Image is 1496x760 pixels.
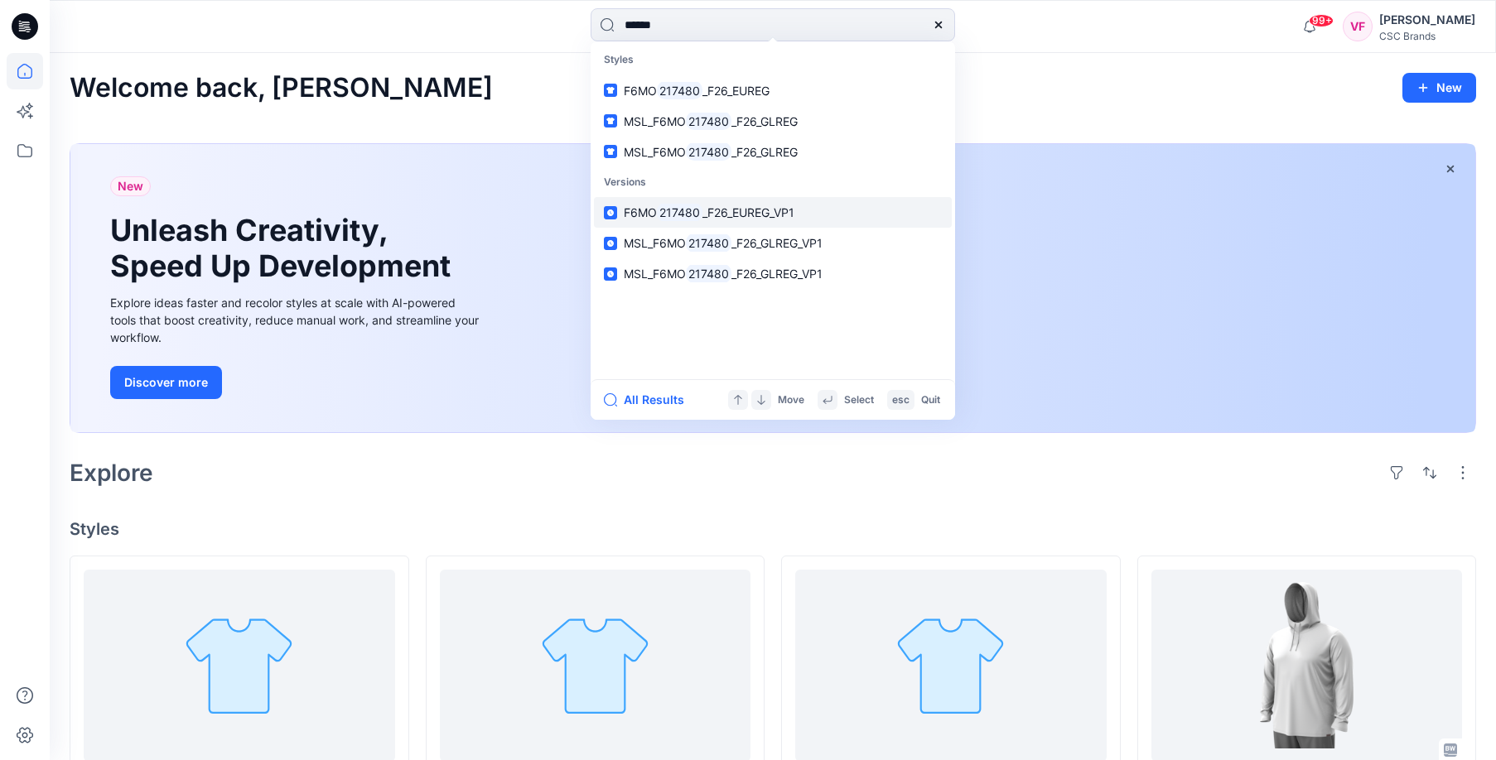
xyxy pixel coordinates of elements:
[731,145,798,159] span: _F26_GLREG
[731,114,798,128] span: _F26_GLREG
[892,392,910,409] p: esc
[624,267,686,281] span: MSL_F6MO
[70,459,153,486] h2: Explore
[844,392,874,409] p: Select
[110,366,483,399] a: Discover more
[686,233,731,253] mark: 217480
[1343,12,1373,41] div: VF
[624,114,686,128] span: MSL_F6MO
[110,213,458,284] h1: Unleash Creativity, Speed Up Development
[686,264,731,283] mark: 217480
[594,45,952,75] p: Styles
[1379,10,1475,30] div: [PERSON_NAME]
[624,236,686,250] span: MSL_F6MO
[1402,73,1476,103] button: New
[594,258,952,289] a: MSL_F6MO217480_F26_GLREG_VP1
[657,203,702,222] mark: 217480
[921,392,940,409] p: Quit
[110,294,483,346] div: Explore ideas faster and recolor styles at scale with AI-powered tools that boost creativity, red...
[731,236,823,250] span: _F26_GLREG_VP1
[624,145,686,159] span: MSL_F6MO
[594,75,952,106] a: F6MO217480_F26_EUREG
[702,205,794,219] span: _F26_EUREG_VP1
[702,84,770,98] span: _F26_EUREG
[594,228,952,258] a: MSL_F6MO217480_F26_GLREG_VP1
[1309,14,1334,27] span: 99+
[657,81,702,100] mark: 217480
[731,267,823,281] span: _F26_GLREG_VP1
[686,142,731,161] mark: 217480
[118,176,143,196] span: New
[778,392,804,409] p: Move
[686,112,731,131] mark: 217480
[70,519,1476,539] h4: Styles
[70,73,493,103] h2: Welcome back, [PERSON_NAME]
[624,84,657,98] span: F6MO
[604,390,695,410] button: All Results
[594,106,952,137] a: MSL_F6MO217480_F26_GLREG
[1379,30,1475,42] div: CSC Brands
[594,167,952,198] p: Versions
[594,137,952,167] a: MSL_F6MO217480_F26_GLREG
[110,366,222,399] button: Discover more
[594,197,952,228] a: F6MO217480_F26_EUREG_VP1
[624,205,657,219] span: F6MO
